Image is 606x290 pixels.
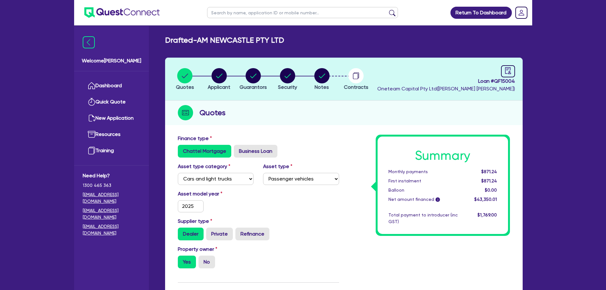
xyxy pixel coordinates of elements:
[199,256,215,268] label: No
[83,94,140,110] a: Quick Quote
[176,84,194,90] span: Quotes
[485,187,497,193] span: $0.00
[88,147,95,154] img: training
[477,212,497,217] span: $1,769.00
[178,105,193,120] img: step-icon
[83,172,140,180] span: Need Help?
[83,78,140,94] a: Dashboard
[240,84,267,90] span: Guarantors
[278,84,297,90] span: Security
[83,110,140,126] a: New Application
[377,86,515,92] span: Oneteam Capital Pty Ltd ( [PERSON_NAME] [PERSON_NAME] )
[481,169,497,174] span: $871.24
[384,196,463,203] div: Net amount financed
[315,84,329,90] span: Notes
[178,135,212,142] label: Finance type
[278,68,297,91] button: Security
[83,143,140,159] a: Training
[344,68,369,91] button: Contracts
[83,126,140,143] a: Resources
[235,228,269,240] label: Refinance
[88,131,95,138] img: resources
[344,84,368,90] span: Contracts
[239,68,267,91] button: Guarantors
[505,67,512,74] span: audit
[178,256,196,268] label: Yes
[384,168,463,175] div: Monthly payments
[263,163,292,170] label: Asset type
[83,223,140,237] a: [EMAIL_ADDRESS][DOMAIN_NAME]
[474,197,497,202] span: $43,350.01
[88,114,95,122] img: new-application
[501,65,515,77] a: audit
[88,98,95,106] img: quick-quote
[377,77,515,85] span: Loan # QF15004
[83,182,140,189] span: 1300 465 363
[178,245,217,253] label: Property owner
[207,68,231,91] button: Applicant
[388,148,497,163] h1: Summary
[384,178,463,184] div: First instalment
[207,7,398,18] input: Search by name, application ID or mobile number...
[83,191,140,205] a: [EMAIL_ADDRESS][DOMAIN_NAME]
[234,145,277,158] label: Business Loan
[176,68,194,91] button: Quotes
[178,145,231,158] label: Chattel Mortgage
[208,84,230,90] span: Applicant
[199,107,226,118] h2: Quotes
[178,217,212,225] label: Supplier type
[384,187,463,194] div: Balloon
[314,68,330,91] button: Notes
[435,197,440,202] span: i
[82,57,141,65] span: Welcome [PERSON_NAME]
[83,36,95,48] img: icon-menu-close
[83,207,140,221] a: [EMAIL_ADDRESS][DOMAIN_NAME]
[178,163,230,170] label: Asset type category
[384,212,463,225] div: Total payment to introducer (inc GST)
[173,190,259,198] label: Asset model year
[513,4,530,21] a: Dropdown toggle
[84,7,160,18] img: quest-connect-logo-blue
[481,178,497,183] span: $871.24
[206,228,233,240] label: Private
[178,228,204,240] label: Dealer
[450,7,512,19] a: Return To Dashboard
[165,36,284,45] h2: Drafted - AM NEWCASTLE PTY LTD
